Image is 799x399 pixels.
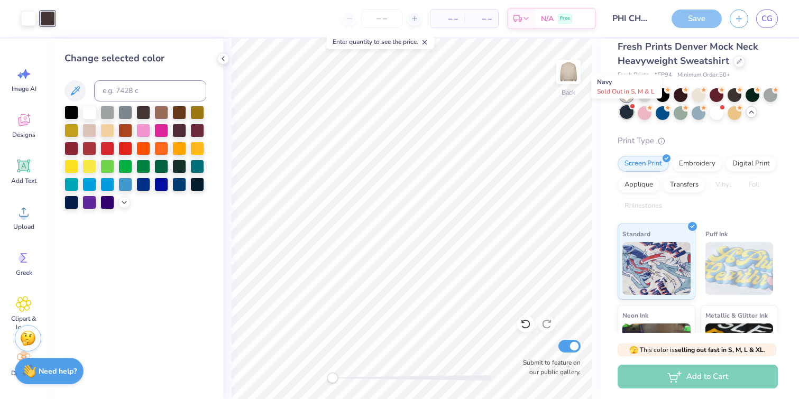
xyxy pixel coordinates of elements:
span: Puff Ink [705,228,728,239]
input: e.g. 7428 c [94,80,206,101]
span: This color is . [629,345,765,355]
div: Screen Print [618,156,669,172]
span: Add Text [11,177,36,185]
span: Upload [13,222,34,231]
a: CG [756,10,778,28]
strong: selling out fast in S, M, L & XL [675,346,764,354]
div: Rhinestones [618,198,669,214]
img: Puff Ink [705,242,774,295]
span: Image AI [12,85,36,93]
span: N/A [541,13,554,24]
img: Neon Ink [622,323,691,376]
span: Sold Out in S, M & L [597,87,655,96]
div: Vinyl [709,177,738,193]
span: – – [437,13,458,24]
div: Digital Print [725,156,777,172]
div: Change selected color [65,51,206,66]
input: Untitled Design [604,8,656,29]
span: Decorate [11,369,36,377]
span: Minimum Order: 50 + [677,71,730,80]
span: Designs [12,131,35,139]
span: Free [560,15,570,22]
span: Greek [16,268,32,277]
div: Accessibility label [327,373,338,383]
div: Foil [741,177,766,193]
label: Submit to feature on our public gallery. [517,358,581,377]
div: Print Type [618,135,778,147]
img: Back [558,61,579,82]
div: Embroidery [672,156,722,172]
span: Metallic & Glitter Ink [705,310,768,321]
span: Clipart & logos [6,314,41,331]
span: Fresh Prints Denver Mock Neck Heavyweight Sweatshirt [618,40,758,67]
input: – – [361,9,402,28]
div: Applique [618,177,660,193]
img: Standard [622,242,691,295]
span: Standard [622,228,650,239]
span: – – [471,13,492,24]
div: Transfers [663,177,705,193]
div: Enter quantity to see the price. [327,34,434,49]
div: Back [562,88,575,97]
img: Metallic & Glitter Ink [705,323,774,376]
span: 🫣 [629,345,638,355]
strong: Need help? [39,366,77,376]
div: Navy [591,75,662,99]
span: CG [761,13,773,25]
span: Neon Ink [622,310,648,321]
